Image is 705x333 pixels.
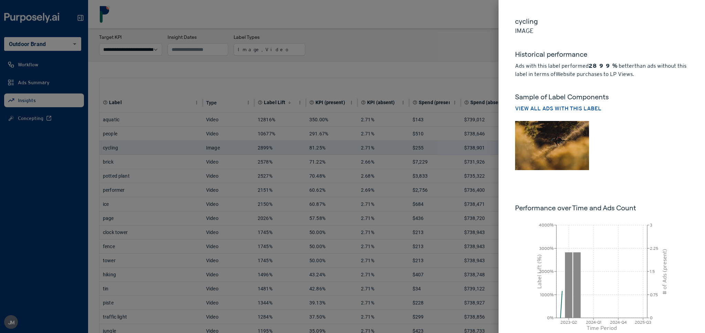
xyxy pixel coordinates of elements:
[536,255,543,289] tspan: Label Lift (%)
[650,246,658,251] tspan: 2.25
[587,325,617,331] tspan: Time Period
[589,63,617,69] strong: 2899%
[650,292,658,297] tspan: 0.75
[539,269,554,274] tspan: 2000%
[650,316,653,321] tspan: 0
[610,320,627,325] tspan: 2024-Q4
[515,203,688,213] h6: Performance over Time and Ads Count
[661,249,668,295] tspan: # of Ads (present)
[515,49,688,62] h5: Historical performance
[650,223,652,228] tspan: 3
[515,62,688,78] p: Ads with this label performed better than ads without this label in terms of Website purchases to...
[586,320,601,325] tspan: 2024-Q1
[635,320,651,325] tspan: 2025-Q3
[560,320,577,325] tspan: 2023-Q2
[515,16,688,26] h5: cycling
[515,104,601,113] button: View all ads with this label
[539,246,554,251] tspan: 3000%
[539,223,554,228] tspan: 4000%
[540,292,554,297] tspan: 1000%
[515,26,688,36] p: Image
[515,121,589,170] img: imgb201b8b4d320fa614cccb06c78af4695
[650,269,655,274] tspan: 1.5
[547,316,554,321] tspan: 0%
[515,92,688,102] h5: Sample of Label Components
